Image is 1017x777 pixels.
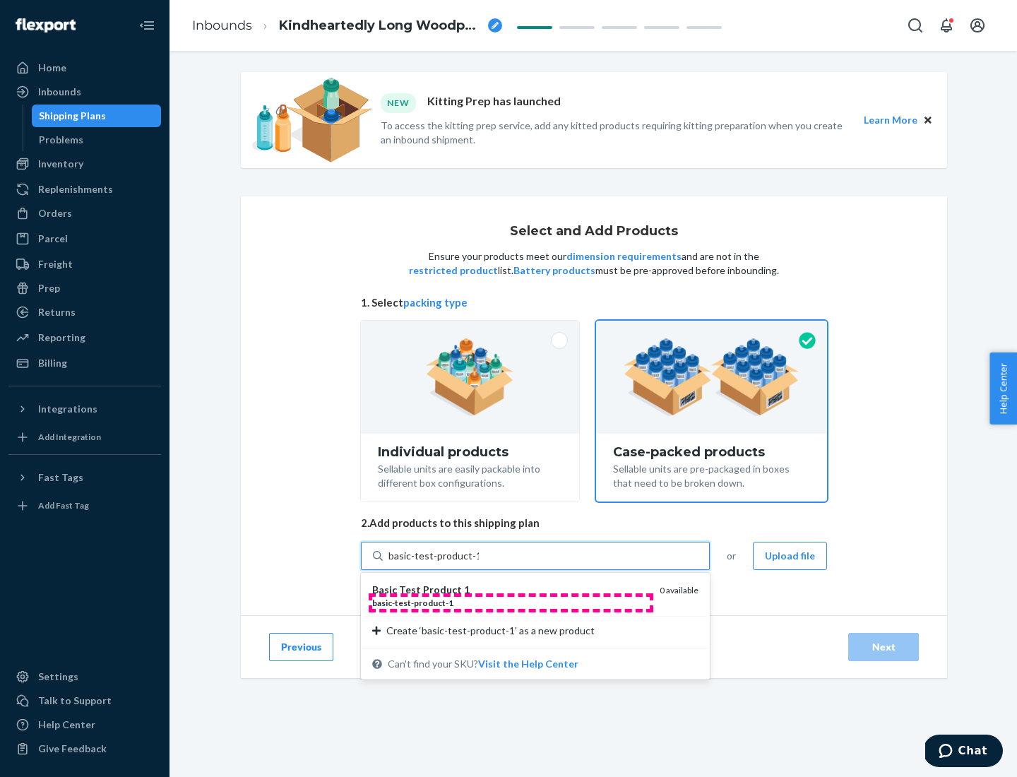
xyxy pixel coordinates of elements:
div: Inventory [38,157,83,171]
img: individual-pack.facf35554cb0f1810c75b2bd6df2d64e.png [426,338,514,416]
button: Previous [269,633,333,661]
button: Fast Tags [8,466,161,489]
button: Next [848,633,919,661]
button: Open notifications [932,11,961,40]
a: Freight [8,253,161,275]
a: Shipping Plans [32,105,162,127]
em: 1 [464,583,470,595]
div: Case-packed products [613,445,810,459]
button: Upload file [753,542,827,570]
div: Prep [38,281,60,295]
div: Talk to Support [38,694,112,708]
button: Talk to Support [8,689,161,712]
a: Replenishments [8,178,161,201]
div: - - - [372,597,648,609]
div: Integrations [38,402,97,416]
span: Can't find your SKU? [388,657,578,671]
a: Help Center [8,713,161,736]
div: Problems [39,133,83,147]
span: Kindheartedly Long Woodpecker [279,17,482,35]
em: product [414,598,446,608]
a: Settings [8,665,161,688]
div: Individual products [378,445,562,459]
input: Basic Test Product 1basic-test-product-10 availableCreate ‘basic-test-product-1’ as a new product... [388,549,479,563]
div: Replenishments [38,182,113,196]
p: Ensure your products meet our and are not in the list. must be pre-approved before inbounding. [408,249,780,278]
a: Home [8,57,161,79]
a: Inventory [8,153,161,175]
span: 1. Select [361,295,827,310]
div: Settings [38,670,78,684]
button: Help Center [989,352,1017,425]
span: 0 available [660,585,698,595]
button: Open account menu [963,11,992,40]
div: Billing [38,356,67,370]
div: Sellable units are easily packable into different box configurations. [378,459,562,490]
button: Give Feedback [8,737,161,760]
div: Shipping Plans [39,109,106,123]
a: Reporting [8,326,161,349]
button: Close [920,112,936,128]
em: 1 [448,598,453,608]
div: Home [38,61,66,75]
a: Problems [32,129,162,151]
button: Open Search Box [901,11,929,40]
button: dimension requirements [566,249,682,263]
iframe: Opens a widget where you can chat to one of our agents [925,735,1003,770]
a: Prep [8,277,161,299]
em: basic [372,598,392,608]
button: Battery products [513,263,595,278]
button: Close Navigation [133,11,161,40]
em: Basic [372,583,397,595]
a: Add Fast Tag [8,494,161,517]
div: Next [860,640,907,654]
button: restricted product [409,263,498,278]
div: Sellable units are pre-packaged in boxes that need to be broken down. [613,459,810,490]
p: Kitting Prep has launched [427,93,561,112]
ol: breadcrumbs [181,5,513,47]
a: Inbounds [8,81,161,103]
div: Add Integration [38,431,101,443]
button: packing type [403,295,468,310]
div: Parcel [38,232,68,246]
div: Inbounds [38,85,81,99]
div: Help Center [38,718,95,732]
div: Freight [38,257,73,271]
div: Reporting [38,331,85,345]
a: Billing [8,352,161,374]
button: Basic Test Product 1basic-test-product-10 availableCreate ‘basic-test-product-1’ as a new product... [478,657,578,671]
span: or [727,549,736,563]
span: Create ‘basic-test-product-1’ as a new product [386,624,595,638]
img: case-pack.59cecea509d18c883b923b81aeac6d0b.png [624,338,799,416]
div: Give Feedback [38,742,107,756]
div: Returns [38,305,76,319]
em: Test [399,583,421,595]
em: Product [423,583,462,595]
span: 2. Add products to this shipping plan [361,516,827,530]
a: Orders [8,202,161,225]
div: Orders [38,206,72,220]
a: Parcel [8,227,161,250]
button: Learn More [864,112,917,128]
p: To access the kitting prep service, add any kitted products requiring kitting preparation when yo... [381,119,851,147]
a: Returns [8,301,161,324]
button: Integrations [8,398,161,420]
div: NEW [381,93,416,112]
div: Add Fast Tag [38,499,89,511]
em: test [395,598,411,608]
div: Fast Tags [38,470,83,485]
img: Flexport logo [16,18,76,32]
a: Inbounds [192,18,252,33]
a: Add Integration [8,426,161,449]
h1: Select and Add Products [510,225,678,239]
